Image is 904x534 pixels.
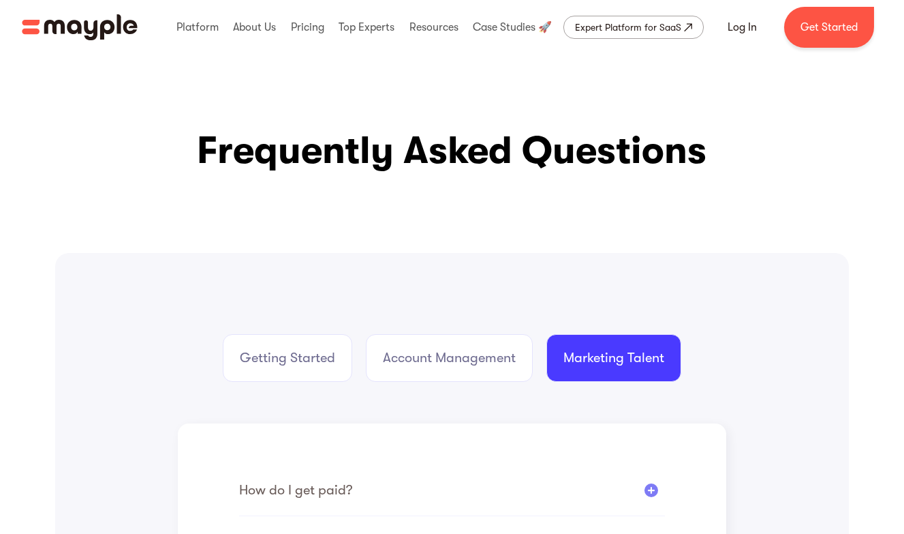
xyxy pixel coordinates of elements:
a: Expert Platform for SaaS [563,16,704,39]
div: Marketing Talent [563,348,664,368]
div: Expert Platform for SaaS [575,19,681,35]
div: How do I get paid? [239,481,666,499]
div: About Us [230,5,279,49]
div: Platform [173,5,222,49]
div: Account Management [383,348,516,368]
div: Getting Started [240,348,335,368]
a: Get Started [784,7,874,48]
img: Mayple logo [22,14,138,40]
div: Pricing [287,5,328,49]
div: Resources [406,5,462,49]
h1: Frequently Asked Questions [55,123,850,178]
div: How do I get paid? [239,481,352,499]
a: home [22,14,138,40]
a: Log In [711,11,773,44]
div: Top Experts [335,5,398,49]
